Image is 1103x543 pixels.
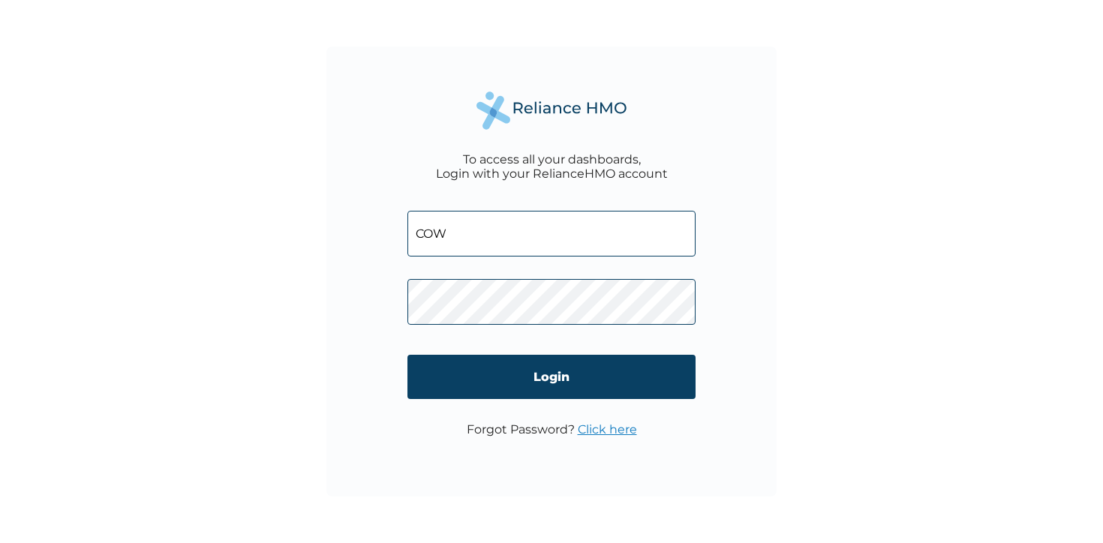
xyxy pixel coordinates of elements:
img: Reliance Health's Logo [476,91,627,130]
input: Login [407,355,696,399]
p: Forgot Password? [467,422,637,436]
input: Email address or HMO ID [407,211,696,256]
a: Click here [578,422,637,436]
div: To access all your dashboards, Login with your RelianceHMO account [436,152,668,181]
